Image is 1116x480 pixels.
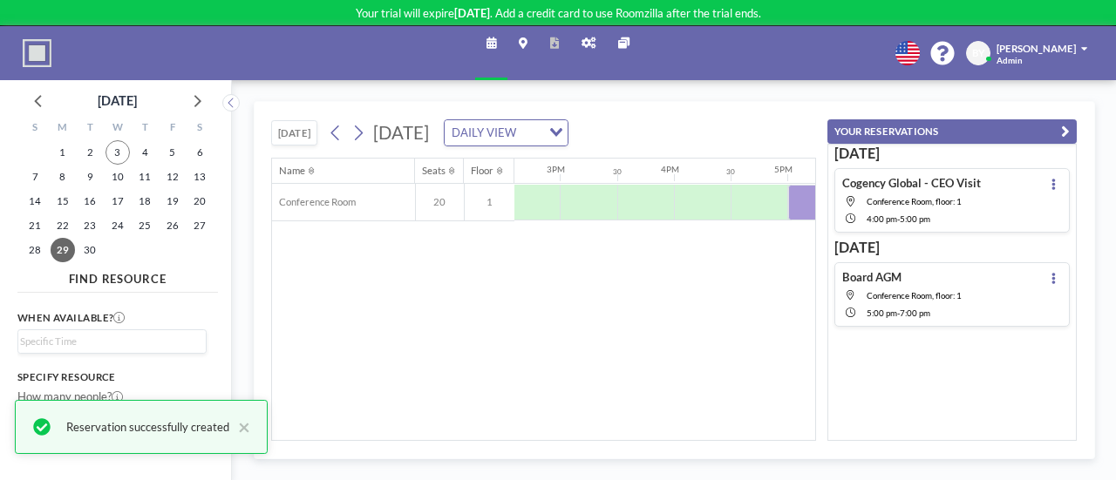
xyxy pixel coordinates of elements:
span: Sunday, September 28, 2025 [23,238,47,262]
div: 3PM [547,164,565,174]
span: Monday, September 15, 2025 [51,189,75,213]
span: Thursday, September 4, 2025 [133,140,157,165]
span: 5:00 PM [867,308,897,319]
div: Reservation successfully created [66,416,229,437]
div: 4PM [661,164,679,174]
div: [DATE] [98,89,137,113]
span: Conference Room, floor: 1 [867,196,962,206]
label: How many people? [17,389,123,403]
span: Conference Room [272,196,356,208]
input: Search for option [521,124,539,143]
button: YOUR RESERVATIONS [827,119,1077,144]
span: Tuesday, September 16, 2025 [78,189,102,213]
span: Saturday, September 20, 2025 [187,189,212,213]
div: Seats [422,165,446,177]
button: close [229,416,250,437]
h3: Specify resource [17,371,207,383]
span: Monday, September 22, 2025 [51,213,75,238]
div: Search for option [445,120,568,146]
div: T [131,118,158,140]
div: S [186,118,213,140]
span: 20 [416,196,464,208]
span: - [897,214,900,225]
span: Tuesday, September 2, 2025 [78,140,102,165]
h4: Cogency Global - CEO Visit [842,176,981,190]
span: Tuesday, September 23, 2025 [78,213,102,238]
h4: Board AGM [842,270,902,284]
span: Saturday, September 13, 2025 [187,165,212,189]
span: Wednesday, September 3, 2025 [105,140,130,165]
h3: [DATE] [834,145,1071,162]
span: Monday, September 1, 2025 [51,140,75,165]
div: 30 [613,167,622,176]
div: T [77,118,104,140]
h3: [DATE] [834,239,1071,256]
div: M [49,118,76,140]
span: Wednesday, September 10, 2025 [105,165,130,189]
span: Thursday, September 11, 2025 [133,165,157,189]
div: Name [279,165,305,177]
div: S [22,118,49,140]
div: 30 [726,167,735,176]
img: organization-logo [23,39,51,68]
span: Tuesday, September 9, 2025 [78,165,102,189]
div: F [159,118,186,140]
span: Monday, September 29, 2025 [51,238,75,262]
span: DAILY VIEW [448,124,519,143]
span: 7:00 PM [900,308,930,319]
div: Floor [471,165,493,177]
span: Saturday, September 6, 2025 [187,140,212,165]
span: Sunday, September 21, 2025 [23,213,47,238]
span: Admin [997,55,1023,65]
span: Conference Room, floor: 1 [867,290,962,301]
span: Friday, September 5, 2025 [160,140,185,165]
span: Monday, September 8, 2025 [51,165,75,189]
span: 5:00 PM [900,214,930,225]
span: [PERSON_NAME] [997,43,1076,54]
span: - [897,308,900,319]
span: BY [972,47,984,59]
span: Wednesday, September 17, 2025 [105,189,130,213]
input: Search for option [20,334,196,349]
div: Search for option [18,330,206,353]
span: Wednesday, September 24, 2025 [105,213,130,238]
div: W [104,118,131,140]
button: [DATE] [271,120,316,145]
span: Saturday, September 27, 2025 [187,213,212,238]
span: Sunday, September 7, 2025 [23,165,47,189]
span: Tuesday, September 30, 2025 [78,238,102,262]
div: 5PM [774,164,793,174]
span: Thursday, September 25, 2025 [133,213,157,238]
span: Friday, September 12, 2025 [160,165,185,189]
h4: FIND RESOURCE [17,267,218,287]
span: Friday, September 26, 2025 [160,213,185,238]
span: Thursday, September 18, 2025 [133,189,157,213]
span: 1 [465,196,514,208]
span: 4:00 PM [867,214,897,225]
span: [DATE] [373,122,429,143]
span: Friday, September 19, 2025 [160,189,185,213]
span: Sunday, September 14, 2025 [23,189,47,213]
b: [DATE] [454,6,490,20]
